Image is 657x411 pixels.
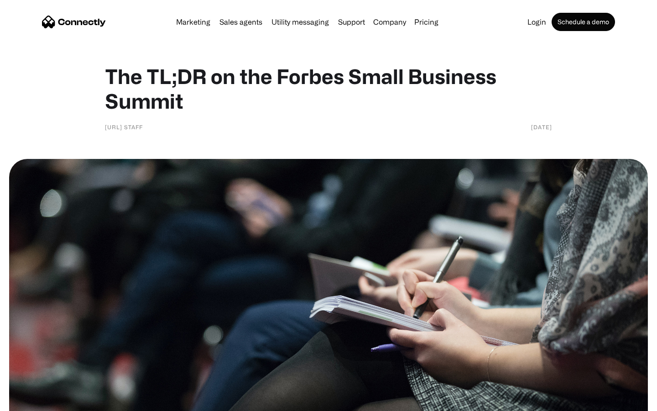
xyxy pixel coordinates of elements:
[411,18,442,26] a: Pricing
[524,18,550,26] a: Login
[373,16,406,28] div: Company
[105,122,143,132] div: [URL] Staff
[9,395,55,408] aside: Language selected: English
[105,64,552,113] h1: The TL;DR on the Forbes Small Business Summit
[172,18,214,26] a: Marketing
[531,122,552,132] div: [DATE]
[334,18,369,26] a: Support
[216,18,266,26] a: Sales agents
[268,18,333,26] a: Utility messaging
[18,395,55,408] ul: Language list
[552,13,615,31] a: Schedule a demo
